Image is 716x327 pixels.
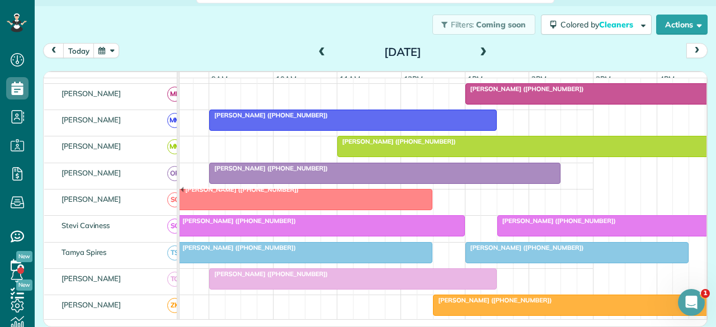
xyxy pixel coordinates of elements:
span: 3pm [593,74,613,83]
h2: [DATE] [333,46,473,58]
span: 10am [274,74,299,83]
span: OR [167,166,182,181]
span: [PERSON_NAME] [59,141,124,150]
button: next [686,43,708,58]
span: SC [167,219,182,234]
span: [PERSON_NAME] [59,300,124,309]
span: MM [167,113,182,128]
span: TG [167,272,182,287]
span: New [16,251,32,262]
span: Tamya Spires [59,248,109,257]
span: ZK [167,298,182,313]
span: 1pm [465,74,485,83]
button: Actions [656,15,708,35]
span: [PERSON_NAME] ([PHONE_NUMBER]) [209,164,328,172]
span: MM [167,139,182,154]
span: 2pm [529,74,549,83]
span: 9am [209,74,230,83]
span: [PERSON_NAME] ([PHONE_NUMBER]) [177,244,296,252]
span: [PERSON_NAME] ([PHONE_NUMBER]) [497,217,616,225]
span: [PERSON_NAME] [59,195,124,203]
span: [PERSON_NAME] ([PHONE_NUMBER]) [177,217,296,225]
span: [PERSON_NAME] [59,168,124,177]
button: today [63,43,95,58]
span: [PERSON_NAME] ([PHONE_NUMBER]) [209,270,328,278]
span: [PERSON_NAME] [59,89,124,98]
span: 4pm [657,74,677,83]
button: prev [43,43,64,58]
span: [PERSON_NAME] [59,274,124,283]
span: [PERSON_NAME] [59,115,124,124]
span: [PERSON_NAME] ([PHONE_NUMBER]) [209,111,328,119]
span: Colored by [560,20,637,30]
span: 11am [337,74,362,83]
span: ML [167,87,182,102]
span: SC [167,192,182,207]
span: [PERSON_NAME] ([PHONE_NUMBER]) [432,296,552,304]
iframe: Intercom live chat [678,289,705,316]
span: [PERSON_NAME] ([PHONE_NUMBER]) [465,244,585,252]
span: Cleaners [599,20,635,30]
span: [PERSON_NAME] ([PHONE_NUMBER]) [465,85,585,93]
span: Stevi Caviness [59,221,112,230]
span: 12pm [402,74,426,83]
span: [PERSON_NAME] ([PHONE_NUMBER]) [337,138,456,145]
span: Filters: [451,20,474,30]
span: TS [167,245,182,260]
span: Coming soon [476,20,526,30]
button: Colored byCleaners [541,15,652,35]
span: 1 [701,289,710,298]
